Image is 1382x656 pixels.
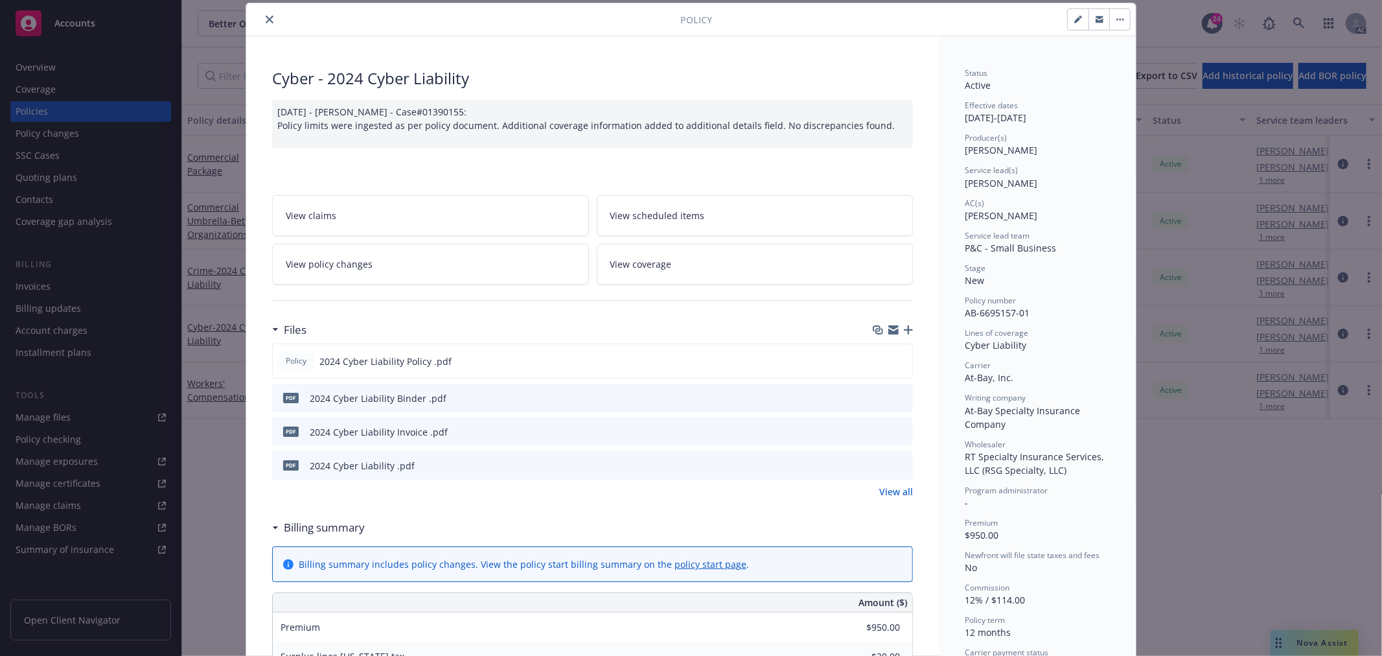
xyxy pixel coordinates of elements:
span: pdf [283,460,299,470]
span: Policy number [965,295,1016,306]
span: View claims [286,209,336,222]
span: pdf [283,393,299,403]
span: Stage [965,263,985,274]
span: Newfront will file state taxes and fees [965,550,1100,561]
span: AB-6695157-01 [965,307,1030,319]
a: policy start page [674,558,746,570]
h3: Files [284,322,306,338]
span: At-Bay Specialty Insurance Company [965,404,1083,430]
span: 12% / $114.00 [965,594,1025,606]
span: Active [965,79,991,91]
button: download file [875,459,886,473]
span: Amount ($) [858,596,907,609]
div: Files [272,322,306,338]
button: preview file [895,355,907,368]
span: Writing company [965,392,1026,403]
span: P&C - Small Business [965,242,1056,254]
div: 2024 Cyber Liability Binder .pdf [310,392,446,405]
span: Wholesaler [965,439,1006,450]
button: download file [875,355,885,368]
span: Policy [680,13,712,27]
span: 2024 Cyber Liability Policy .pdf [319,355,452,368]
button: preview file [896,392,908,405]
span: Policy term [965,615,1005,626]
span: Program administrator [965,485,1048,496]
a: View coverage [597,244,914,285]
span: Premium [281,621,320,633]
div: 2024 Cyber Liability Invoice .pdf [310,425,448,439]
span: Carrier [965,360,991,371]
a: View claims [272,195,589,236]
div: Billing summary includes policy changes. View the policy start billing summary on the . [299,557,749,571]
span: View coverage [610,257,672,271]
span: Commission [965,582,1009,593]
span: - [965,497,968,509]
span: Service lead team [965,230,1030,241]
div: Cyber Liability [965,338,1110,352]
a: View policy changes [272,244,589,285]
span: Premium [965,517,998,528]
span: At-Bay, Inc. [965,371,1013,384]
span: View scheduled items [610,209,705,222]
a: View all [879,485,913,498]
span: Producer(s) [965,132,1007,143]
div: Cyber - 2024 Cyber Liability [272,67,913,89]
button: download file [875,425,886,439]
span: RT Specialty Insurance Services, LLC (RSG Specialty, LLC) [965,451,1107,476]
span: 12 months [965,626,1011,638]
span: Service lead(s) [965,165,1018,176]
span: Policy [283,355,309,367]
span: Lines of coverage [965,327,1028,338]
span: New [965,274,984,287]
button: preview file [896,459,908,473]
div: 2024 Cyber Liability .pdf [310,459,415,473]
button: preview file [896,425,908,439]
span: [PERSON_NAME] [965,209,1037,222]
span: Effective dates [965,100,1018,111]
h3: Billing summary [284,519,365,536]
span: No [965,561,977,574]
span: [PERSON_NAME] [965,177,1037,189]
div: [DATE] - [PERSON_NAME] - Case#01390155: Policy limits were ingested as per policy document. Addit... [272,100,913,148]
input: 0.00 [823,618,908,637]
button: close [262,12,277,27]
span: [PERSON_NAME] [965,144,1037,156]
span: AC(s) [965,198,984,209]
div: Billing summary [272,519,365,536]
a: View scheduled items [597,195,914,236]
span: Status [965,67,987,78]
span: pdf [283,427,299,436]
span: View policy changes [286,257,373,271]
span: $950.00 [965,529,998,541]
div: [DATE] - [DATE] [965,100,1110,124]
button: download file [875,392,886,405]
